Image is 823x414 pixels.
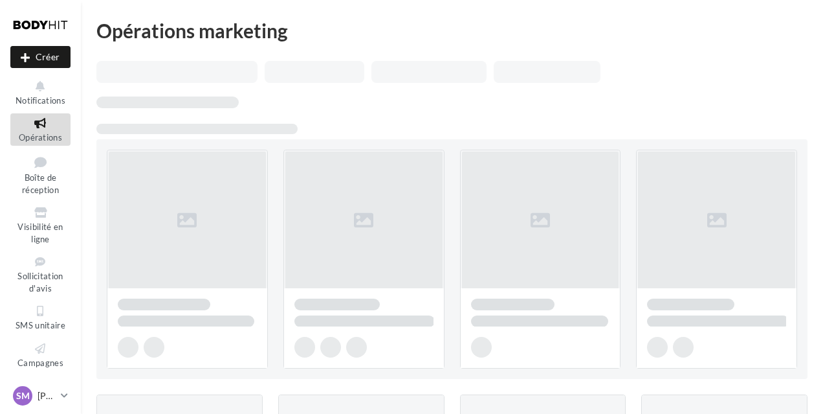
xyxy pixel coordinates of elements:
a: SM [PERSON_NAME] [10,384,71,408]
span: Sollicitation d'avis [17,271,63,293]
div: Opérations marketing [96,21,807,40]
button: Créer [10,46,71,68]
div: Nouvelle campagne [10,46,71,68]
span: Boîte de réception [22,172,59,195]
span: SM [16,389,30,402]
span: Opérations [19,132,62,143]
p: [PERSON_NAME] [38,389,56,402]
a: SMS unitaire [10,301,71,333]
a: Visibilité en ligne [10,203,71,247]
a: Campagnes [10,339,71,371]
button: Notifications [10,76,71,108]
a: Opérations [10,113,71,145]
span: SMS unitaire [16,320,65,330]
span: Notifications [16,95,65,106]
a: Sollicitation d'avis [10,252,71,296]
span: Campagnes [17,358,63,368]
a: Boîte de réception [10,151,71,198]
span: Visibilité en ligne [17,222,63,244]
